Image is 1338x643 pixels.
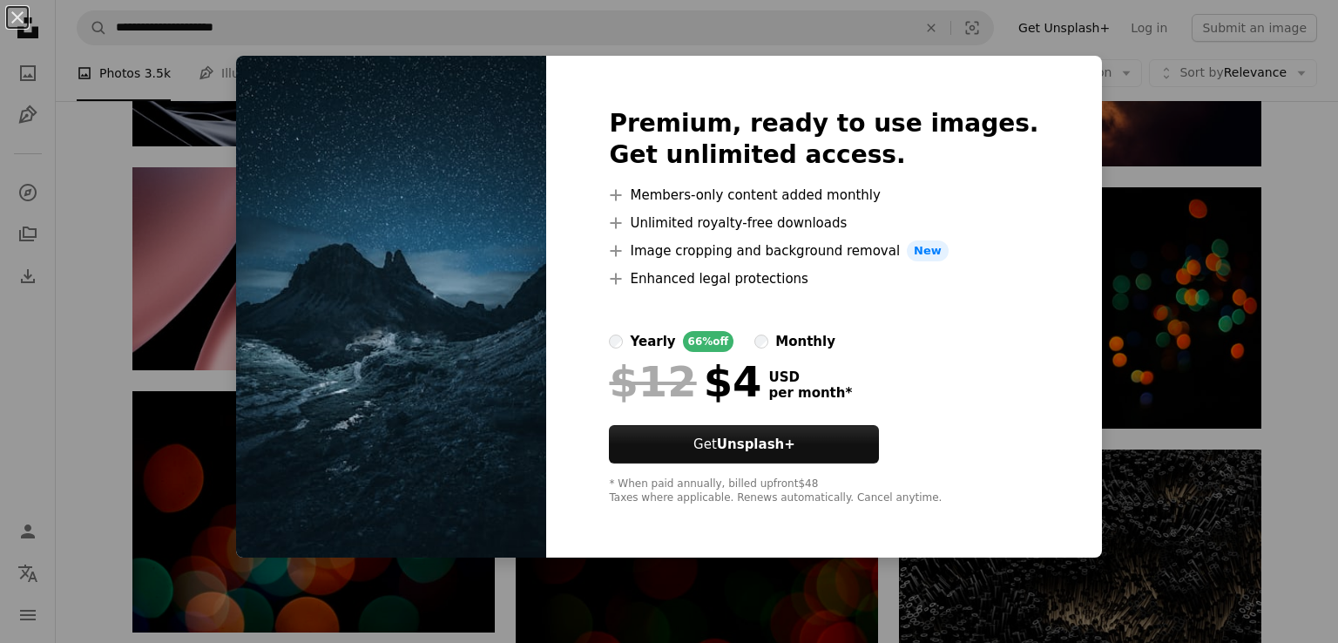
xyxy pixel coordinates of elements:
button: GetUnsplash+ [609,425,879,464]
div: 66% off [683,331,734,352]
input: monthly [754,335,768,349]
strong: Unsplash+ [717,437,795,452]
li: Image cropping and background removal [609,240,1038,261]
span: $12 [609,359,696,404]
span: USD [768,369,852,385]
input: yearly66%off [609,335,623,349]
span: New [907,240,949,261]
h2: Premium, ready to use images. Get unlimited access. [609,108,1038,171]
li: Unlimited royalty-free downloads [609,213,1038,234]
img: premium_photo-1686063717140-1cd04ce5f76e [236,56,546,558]
li: Enhanced legal protections [609,268,1038,289]
div: * When paid annually, billed upfront $48 Taxes where applicable. Renews automatically. Cancel any... [609,477,1038,505]
div: monthly [775,331,835,352]
div: $4 [609,359,761,404]
span: per month * [768,385,852,401]
div: yearly [630,331,675,352]
li: Members-only content added monthly [609,185,1038,206]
